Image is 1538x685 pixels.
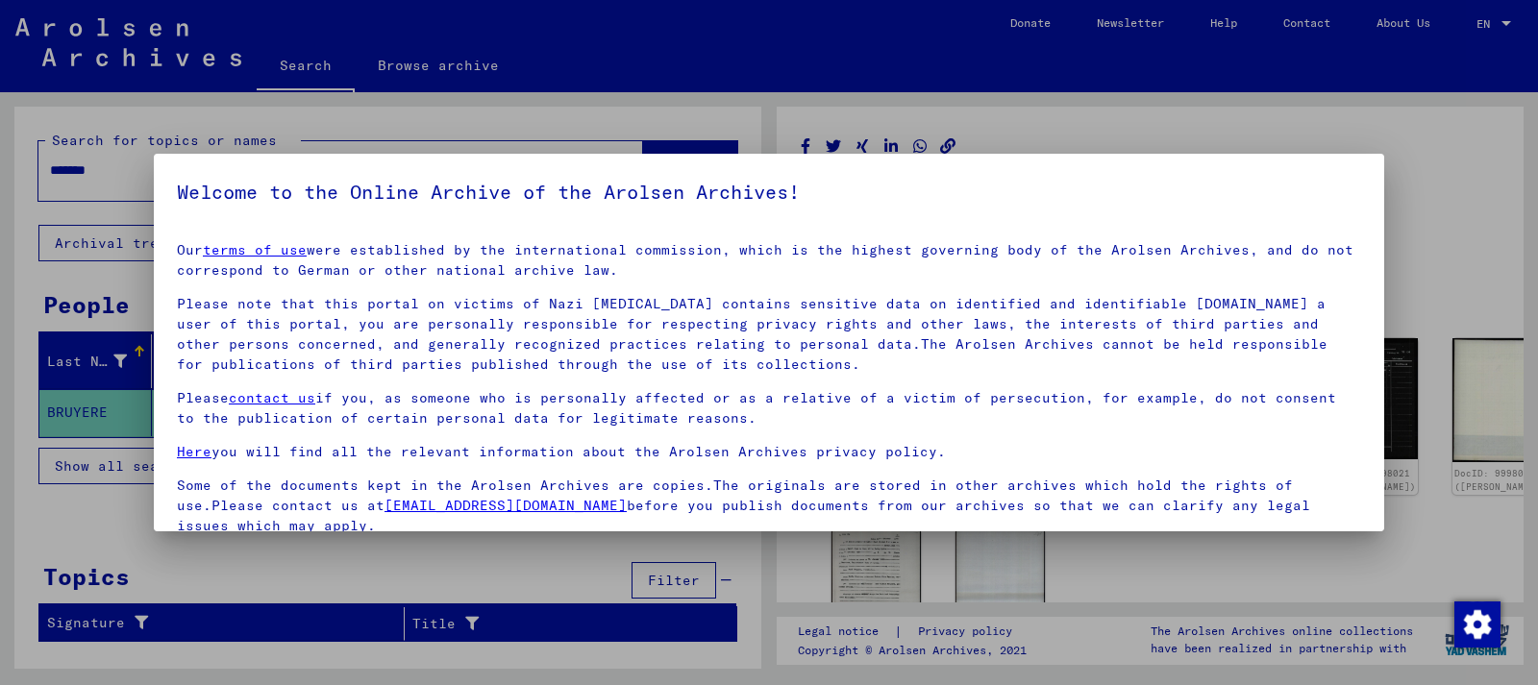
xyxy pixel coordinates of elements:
[177,177,1361,208] h5: Welcome to the Online Archive of the Arolsen Archives!
[384,497,627,514] a: [EMAIL_ADDRESS][DOMAIN_NAME]
[177,294,1361,375] p: Please note that this portal on victims of Nazi [MEDICAL_DATA] contains sensitive data on identif...
[177,443,211,460] a: Here
[203,241,307,258] a: terms of use
[229,389,315,406] a: contact us
[177,442,1361,462] p: you will find all the relevant information about the Arolsen Archives privacy policy.
[177,240,1361,281] p: Our were established by the international commission, which is the highest governing body of the ...
[177,476,1361,536] p: Some of the documents kept in the Arolsen Archives are copies.The originals are stored in other a...
[177,388,1361,428] p: Please if you, as someone who is personally affected or as a relative of a victim of persecution,...
[1454,601,1501,648] img: Change consent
